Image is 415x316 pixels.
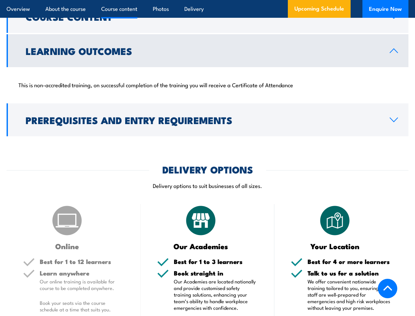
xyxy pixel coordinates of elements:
[7,182,408,189] p: Delivery options to suit businesses of all sizes.
[7,34,408,67] a: Learning Outcomes
[40,300,124,313] p: Book your seats via the course schedule at a time that suits you.
[174,258,258,265] h5: Best for 1 to 3 learners
[26,46,379,55] h2: Learning Outcomes
[7,103,408,136] a: Prerequisites and Entry Requirements
[40,258,124,265] h5: Best for 1 to 12 learners
[174,278,258,311] p: Our Academies are located nationally and provide customised safety training solutions, enhancing ...
[157,242,245,250] h3: Our Academies
[18,81,397,88] p: This is non-accredited training, on successful completion of the training you will receive a Cert...
[162,165,253,173] h2: DELIVERY OPTIONS
[23,242,111,250] h3: Online
[308,258,392,265] h5: Best for 4 or more learners
[291,242,379,250] h3: Your Location
[40,278,124,291] p: Our online training is available for course to be completed anywhere.
[26,12,379,21] h2: Course Content
[308,270,392,276] h5: Talk to us for a solution
[26,116,379,124] h2: Prerequisites and Entry Requirements
[308,278,392,311] p: We offer convenient nationwide training tailored to you, ensuring your staff are well-prepared fo...
[40,270,124,276] h5: Learn anywhere
[174,270,258,276] h5: Book straight in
